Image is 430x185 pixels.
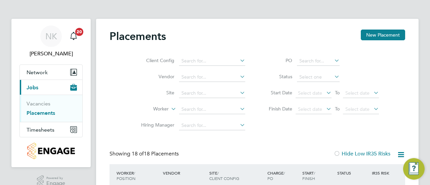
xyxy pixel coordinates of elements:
label: Client Config [136,57,174,63]
span: Select date [298,90,322,96]
span: Timesheets [27,127,54,133]
span: Select date [345,90,370,96]
a: Vacancies [27,100,50,107]
span: To [333,88,342,97]
div: Jobs [20,95,82,122]
a: NK[PERSON_NAME] [19,26,83,58]
input: Search for... [179,121,245,130]
nav: Main navigation [11,19,91,167]
span: NK [45,32,57,41]
label: Finish Date [262,106,292,112]
label: Status [262,74,292,80]
span: 20 [75,28,83,36]
div: Status [336,167,371,179]
a: 20 [67,26,80,47]
span: / Finish [302,170,315,181]
label: PO [262,57,292,63]
h2: Placements [110,30,166,43]
label: Worker [130,106,169,112]
img: countryside-properties-logo-retina.png [27,143,75,159]
button: Engage Resource Center [403,158,425,180]
a: Go to home page [19,143,83,159]
label: Hiring Manager [136,122,174,128]
span: Neil Kendrick [19,50,83,58]
div: Worker [115,167,161,184]
input: Select one [297,73,340,82]
div: Showing [110,150,180,157]
button: Jobs [20,80,82,95]
input: Search for... [179,89,245,98]
span: Jobs [27,84,38,91]
input: Search for... [179,105,245,114]
div: IR35 Risk [370,167,393,179]
span: 18 Placements [132,150,179,157]
div: Site [208,167,266,184]
span: Powered by [46,175,65,181]
button: Timesheets [20,122,82,137]
input: Search for... [297,56,340,66]
span: Select date [345,106,370,112]
div: Start [301,167,336,184]
label: Hide Low IR35 Risks [334,150,390,157]
span: Network [27,69,48,76]
input: Search for... [179,56,245,66]
span: / Client Config [209,170,239,181]
span: Select date [298,106,322,112]
a: Placements [27,110,55,116]
label: Site [136,90,174,96]
label: Vendor [136,74,174,80]
div: Vendor [161,167,208,179]
button: New Placement [361,30,405,40]
input: Search for... [179,73,245,82]
span: / PO [267,170,285,181]
span: To [333,104,342,113]
div: Charge [266,167,301,184]
label: Start Date [262,90,292,96]
span: 18 of [132,150,144,157]
span: / Position [117,170,135,181]
button: Network [20,65,82,80]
